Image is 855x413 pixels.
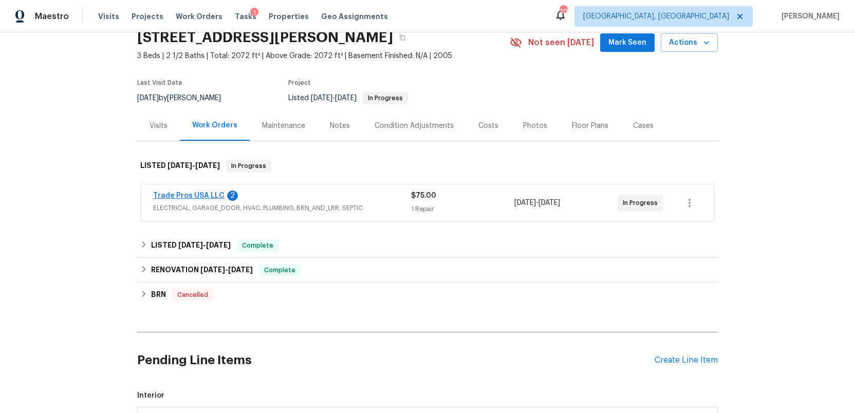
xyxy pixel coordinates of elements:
div: 20 [560,6,567,16]
h2: Pending Line Items [137,336,655,384]
div: BRN Cancelled [137,283,718,307]
span: In Progress [623,198,662,208]
div: by [PERSON_NAME] [137,92,233,104]
span: 3 Beds | 2 1/2 Baths | Total: 2072 ft² | Above Grade: 2072 ft² | Basement Finished: N/A | 2005 [137,51,510,61]
span: Listed [288,95,408,102]
span: Tasks [235,13,256,20]
span: - [200,266,253,273]
div: Photos [523,121,547,131]
div: Floor Plans [572,121,608,131]
span: Projects [132,11,163,22]
div: 2 [227,191,238,201]
a: Trade Pros USA LLC [153,192,225,199]
div: LISTED [DATE]-[DATE]Complete [137,233,718,258]
h6: BRN [151,289,166,301]
span: Complete [238,240,277,251]
div: Notes [330,121,350,131]
div: RENOVATION [DATE]-[DATE]Complete [137,258,718,283]
span: Properties [269,11,309,22]
span: ELECTRICAL, GARAGE_DOOR, HVAC, PLUMBING, BRN_AND_LRR, SEPTIC [153,203,411,213]
span: In Progress [227,161,270,171]
div: 1 Repair [411,204,514,214]
span: Geo Assignments [321,11,388,22]
span: [DATE] [200,266,225,273]
h6: LISTED [140,160,220,172]
button: Actions [661,33,718,52]
span: Maestro [35,11,69,22]
div: Visits [150,121,168,131]
span: Visits [98,11,119,22]
h2: [STREET_ADDRESS][PERSON_NAME] [137,32,393,43]
span: Mark Seen [608,36,646,49]
div: 1 [250,8,258,18]
span: [DATE] [178,241,203,249]
span: [DATE] [137,95,159,102]
button: Mark Seen [600,33,655,52]
span: [DATE] [335,95,357,102]
span: Last Visit Date [137,80,182,86]
span: - [168,162,220,169]
div: Cases [633,121,654,131]
span: [DATE] [168,162,192,169]
button: Copy Address [393,28,412,47]
span: $75.00 [411,192,436,199]
span: - [311,95,357,102]
div: Create Line Item [655,355,718,365]
span: [DATE] [228,266,253,273]
div: Costs [478,121,498,131]
span: Actions [669,36,710,49]
span: [DATE] [206,241,231,249]
div: Condition Adjustments [375,121,454,131]
span: Project [288,80,311,86]
span: [DATE] [311,95,332,102]
span: [DATE] [514,199,536,206]
span: Not seen [DATE] [528,37,594,48]
span: Cancelled [173,290,212,300]
h6: LISTED [151,239,231,252]
span: [DATE] [195,162,220,169]
span: [DATE] [538,199,560,206]
span: Complete [260,265,300,275]
div: LISTED [DATE]-[DATE]In Progress [137,149,718,182]
div: Work Orders [192,120,237,130]
span: In Progress [364,95,407,101]
span: [PERSON_NAME] [777,11,840,22]
span: Work Orders [176,11,222,22]
span: [GEOGRAPHIC_DATA], [GEOGRAPHIC_DATA] [583,11,729,22]
div: Maintenance [262,121,305,131]
span: - [514,198,560,208]
span: Interior [137,390,718,401]
span: - [178,241,231,249]
h6: RENOVATION [151,264,253,276]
